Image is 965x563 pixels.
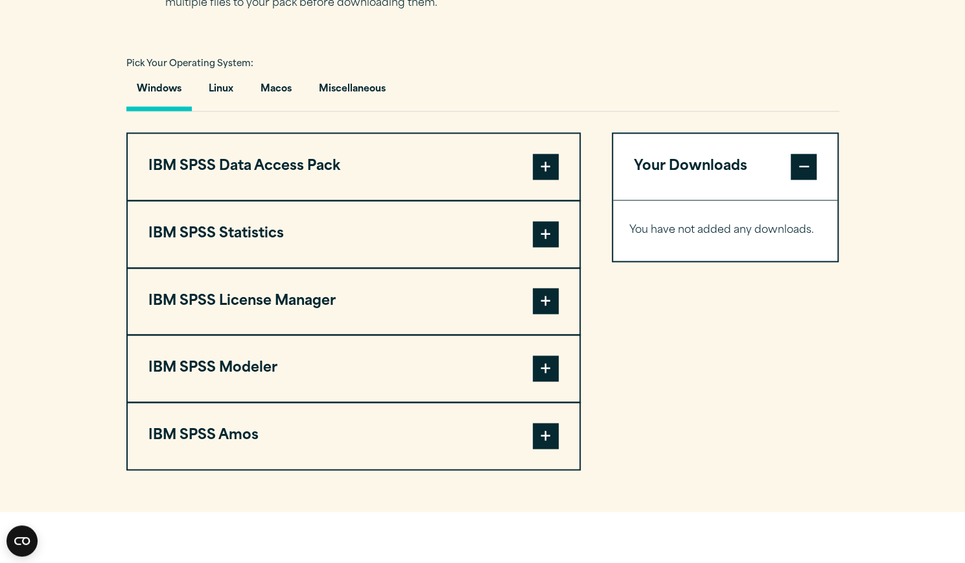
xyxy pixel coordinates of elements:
button: IBM SPSS Data Access Pack [128,134,579,200]
button: Your Downloads [613,134,838,200]
button: Open CMP widget [6,525,38,557]
button: IBM SPSS License Manager [128,269,579,335]
p: You have not added any downloads. [629,221,822,240]
button: IBM SPSS Amos [128,403,579,469]
button: Miscellaneous [308,74,396,111]
button: Macos [250,74,302,111]
button: Linux [198,74,244,111]
button: IBM SPSS Modeler [128,335,579,401]
button: Windows [126,74,192,111]
div: Your Downloads [613,200,838,261]
button: IBM SPSS Statistics [128,201,579,267]
span: Pick Your Operating System: [126,60,253,68]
